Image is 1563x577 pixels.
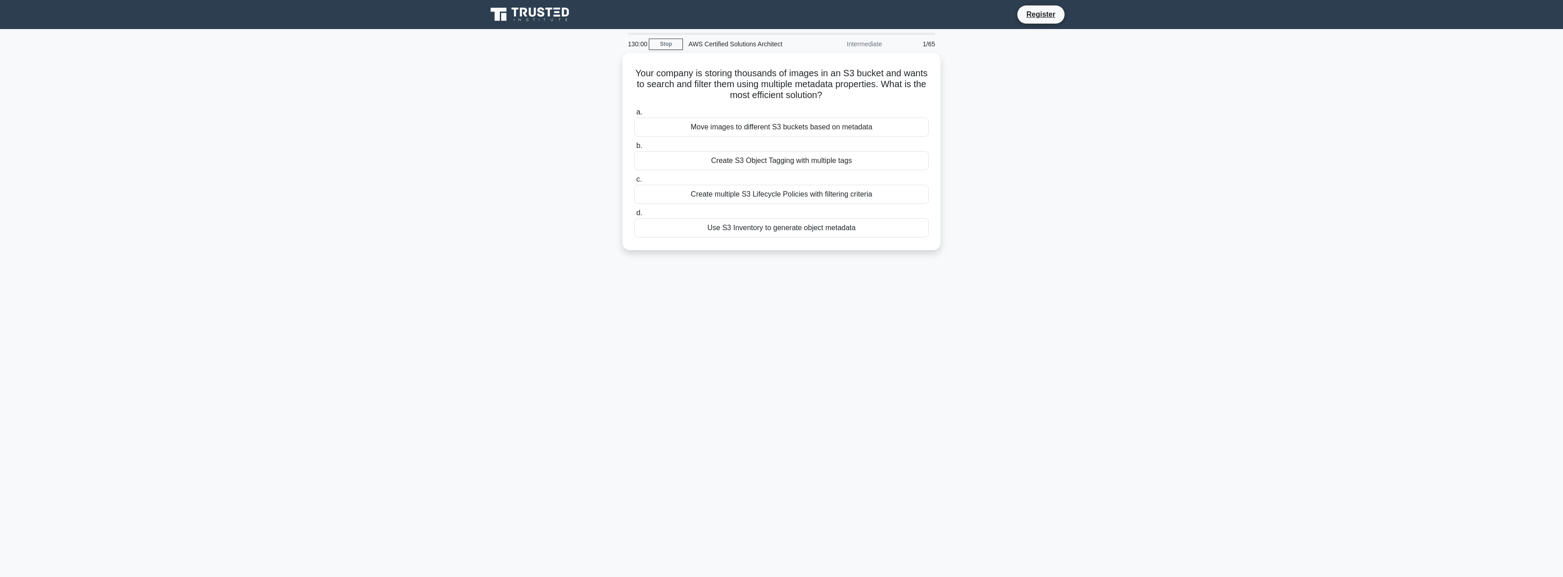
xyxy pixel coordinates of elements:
a: Stop [649,39,683,50]
div: 130:00 [622,35,649,53]
div: Use S3 Inventory to generate object metadata [634,218,929,237]
h5: Your company is storing thousands of images in an S3 bucket and wants to search and filter them u... [633,68,930,101]
div: AWS Certified Solutions Architect [683,35,808,53]
span: b. [636,142,642,149]
div: Intermediate [808,35,887,53]
div: Create multiple S3 Lifecycle Policies with filtering criteria [634,185,929,204]
span: a. [636,108,642,116]
a: Register [1021,9,1061,20]
span: d. [636,209,642,217]
span: c. [636,175,642,183]
div: Create S3 Object Tagging with multiple tags [634,151,929,170]
div: Move images to different S3 buckets based on metadata [634,118,929,137]
div: 1/65 [887,35,941,53]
